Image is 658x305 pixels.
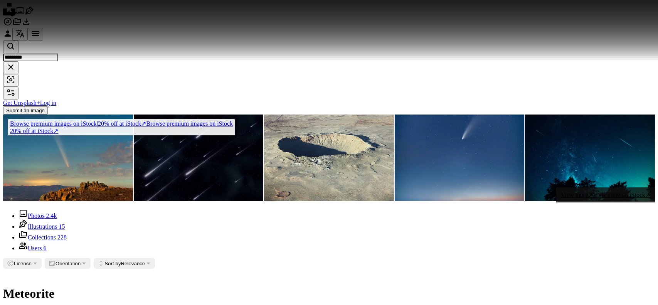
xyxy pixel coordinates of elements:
button: Language [12,28,28,40]
a: Log in [40,99,56,106]
span: Orientation [56,261,81,266]
button: Filters [3,87,19,99]
span: 20% off at iStock ↗ [10,120,146,127]
button: Sort byRelevance [94,258,155,269]
a: Collections 228 [19,234,67,241]
a: Collections [12,21,22,27]
span: 15 [59,223,65,230]
a: Home — Unsplash [3,10,15,17]
a: Illustrations [25,10,34,17]
a: Get Unsplash+ [3,99,40,106]
span: 2.4k [46,212,57,219]
span: Sort by [104,261,121,266]
span: License [14,261,32,266]
button: Submit an image [3,106,48,115]
a: Download History [22,21,31,27]
a: Browse premium images on iStock|20% off at iStock↗Browse premium images on iStock20% off at iStock↗ [3,115,240,140]
button: Visual search [3,74,19,87]
button: Menu [28,28,43,40]
a: Explore [3,21,12,27]
img: Barringer Meteor Crater Landscape Arizona [264,115,394,201]
a: Illustrations 15 [19,223,65,230]
span: View more ↗ [561,192,593,198]
span: Browse premium images on iStock | [10,120,98,127]
img: Comet C/2020 F3 Neowise in night starry sky,The great wall of china [395,115,525,201]
span: 228 [57,234,67,241]
button: Orientation [45,258,91,269]
img: Comet - C/2023 A3 (TsuchinshanATLAS) [3,115,133,201]
h1: Meteorite [3,286,655,301]
button: Clear [3,61,19,74]
img: Star rain on a black background. Meteors in the Earth's atmosphere. [134,115,264,201]
a: Photos 2.4k [19,212,57,219]
a: Users 6 [19,245,46,251]
img: Milky Way stars with meteor shower trails and countryside tree silhouettes. [525,115,655,201]
span: Relevance [104,261,145,266]
a: View more↗View more on iStock↗ [556,187,655,202]
a: Photos [15,10,25,17]
form: Find visuals sitewide [3,40,655,87]
span: View more on iStock ↗ [593,192,650,198]
button: Search Unsplash [3,40,19,53]
button: License [3,258,42,269]
span: 6 [43,245,46,251]
a: Log in / Sign up [3,33,12,39]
